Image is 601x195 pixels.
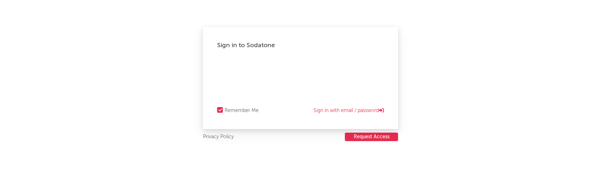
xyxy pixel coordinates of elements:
div: Remember Me [225,106,259,115]
a: Sign in with email / password [314,106,384,115]
a: Request Access [345,133,398,141]
div: Sign in to Sodatone [217,41,384,50]
a: Privacy Policy [203,133,234,141]
button: Request Access [345,133,398,141]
